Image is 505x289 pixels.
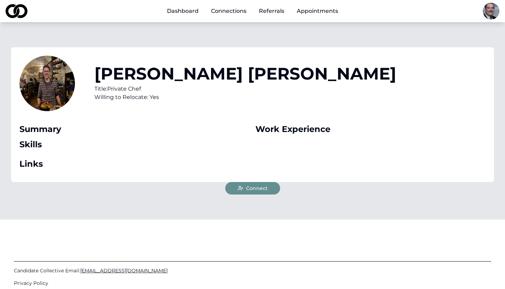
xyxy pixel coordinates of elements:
[246,185,268,192] span: Connect
[253,4,290,18] a: Referrals
[205,4,252,18] a: Connections
[291,4,344,18] a: Appointments
[14,280,491,287] a: Privacy Policy
[255,124,486,135] div: Work Experience
[483,3,499,19] img: 96ba5119-89f2-4365-82e5-b96b711a7174-MeGray2-profile_picture.png
[161,4,204,18] a: Dashboard
[94,65,396,82] h1: [PERSON_NAME] [PERSON_NAME]
[19,56,75,111] img: 9151c7ec-baf1-44ba-bf42-2c60bf94cec1-IMG_2811-profile_picture.jpeg
[225,182,280,195] button: Connect
[19,139,250,150] div: Skills
[80,267,168,274] span: [EMAIL_ADDRESS][DOMAIN_NAME]
[6,4,27,18] img: logo
[161,4,344,18] nav: Main
[19,158,250,170] div: Links
[19,124,250,135] div: Summary
[94,93,396,101] div: Willing to Relocate: Yes
[14,267,491,274] a: Candidate Collective Email:[EMAIL_ADDRESS][DOMAIN_NAME]
[94,85,396,93] div: Title: Private Chef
